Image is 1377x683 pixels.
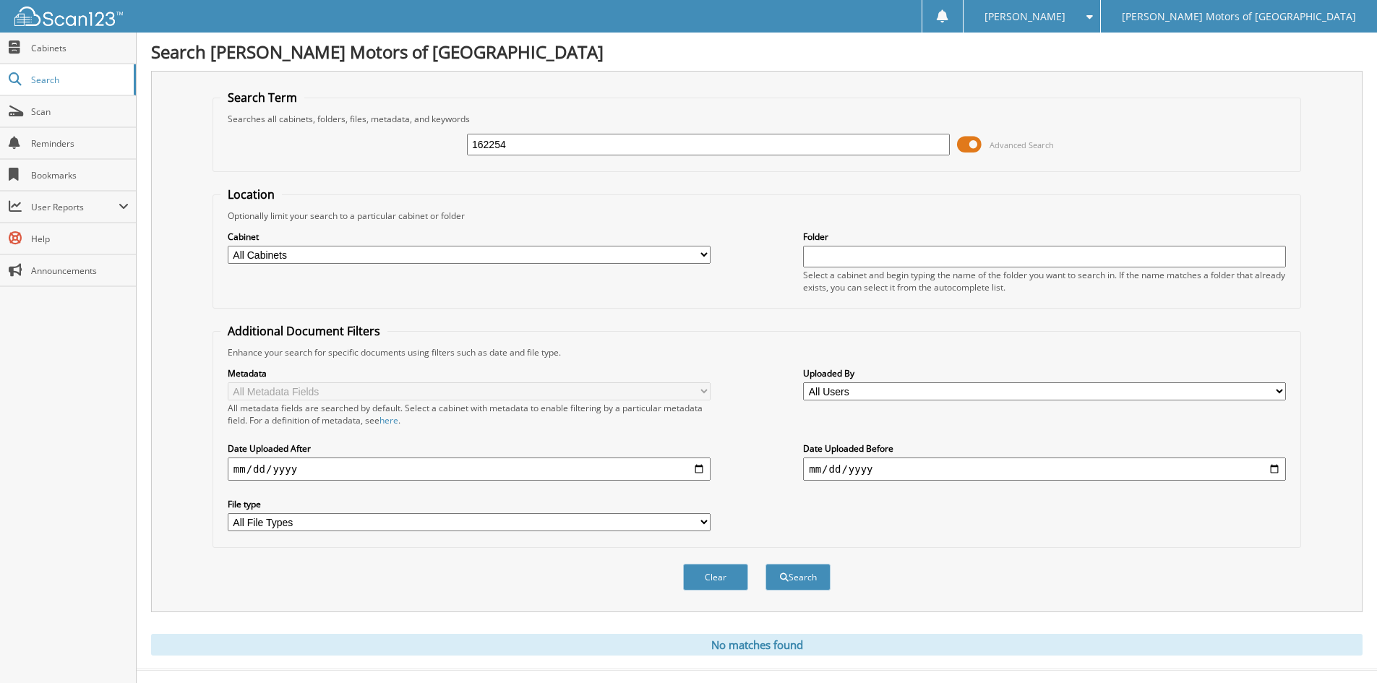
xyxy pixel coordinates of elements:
label: Date Uploaded After [228,442,711,455]
h1: Search [PERSON_NAME] Motors of [GEOGRAPHIC_DATA] [151,40,1363,64]
input: start [228,458,711,481]
label: Date Uploaded Before [803,442,1286,455]
img: scan123-logo-white.svg [14,7,123,26]
label: Cabinet [228,231,711,243]
span: [PERSON_NAME] Motors of [GEOGRAPHIC_DATA] [1122,12,1356,21]
button: Clear [683,564,748,590]
div: No matches found [151,634,1363,656]
input: end [803,458,1286,481]
label: Folder [803,231,1286,243]
legend: Search Term [220,90,304,106]
span: Search [31,74,126,86]
span: Help [31,233,129,245]
span: Cabinets [31,42,129,54]
span: Announcements [31,265,129,277]
a: here [379,414,398,426]
button: Search [765,564,831,590]
label: Metadata [228,367,711,379]
label: Uploaded By [803,367,1286,379]
div: Select a cabinet and begin typing the name of the folder you want to search in. If the name match... [803,269,1286,293]
div: Enhance your search for specific documents using filters such as date and file type. [220,346,1293,358]
div: All metadata fields are searched by default. Select a cabinet with metadata to enable filtering b... [228,402,711,426]
span: [PERSON_NAME] [985,12,1065,21]
div: Optionally limit your search to a particular cabinet or folder [220,210,1293,222]
span: Reminders [31,137,129,150]
span: Scan [31,106,129,118]
legend: Additional Document Filters [220,323,387,339]
span: Bookmarks [31,169,129,181]
legend: Location [220,186,282,202]
span: Advanced Search [990,139,1054,150]
div: Searches all cabinets, folders, files, metadata, and keywords [220,113,1293,125]
span: User Reports [31,201,119,213]
label: File type [228,498,711,510]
